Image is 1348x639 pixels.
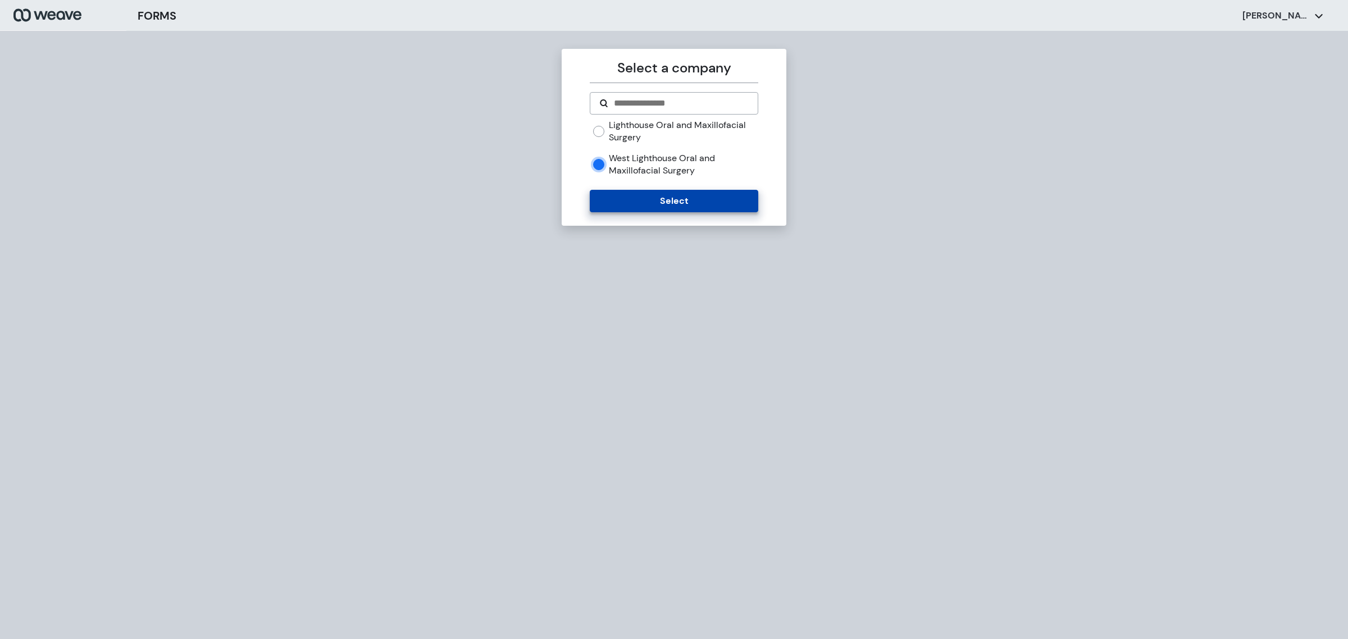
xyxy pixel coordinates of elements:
[590,58,758,78] p: Select a company
[1242,10,1310,22] p: [PERSON_NAME]
[590,190,758,212] button: Select
[609,119,758,143] label: Lighthouse Oral and Maxillofacial Surgery
[138,7,176,24] h3: FORMS
[613,97,748,110] input: Search
[609,152,758,176] label: West Lighthouse Oral and Maxillofacial Surgery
